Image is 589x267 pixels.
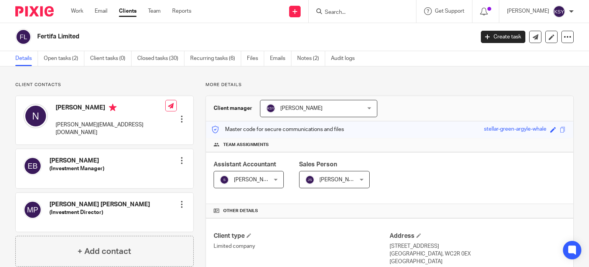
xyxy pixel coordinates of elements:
[507,7,549,15] p: [PERSON_NAME]
[435,8,464,14] span: Get Support
[90,51,132,66] a: Client tasks (0)
[148,7,161,15] a: Team
[15,51,38,66] a: Details
[214,161,276,167] span: Assistant Accountant
[56,104,165,113] h4: [PERSON_NAME]
[23,157,42,175] img: svg%3E
[390,258,566,265] p: [GEOGRAPHIC_DATA]
[214,104,252,112] h3: Client manager
[119,7,137,15] a: Clients
[324,9,393,16] input: Search
[49,201,150,209] h4: [PERSON_NAME] [PERSON_NAME]
[56,121,165,137] p: [PERSON_NAME][EMAIL_ADDRESS][DOMAIN_NAME]
[553,5,565,18] img: svg%3E
[390,232,566,240] h4: Address
[206,82,574,88] p: More details
[172,7,191,15] a: Reports
[331,51,360,66] a: Audit logs
[212,126,344,133] p: Master code for secure communications and files
[15,6,54,17] img: Pixie
[49,157,104,165] h4: [PERSON_NAME]
[247,51,264,66] a: Files
[15,29,31,45] img: svg%3E
[190,51,241,66] a: Recurring tasks (6)
[44,51,84,66] a: Open tasks (2)
[71,7,83,15] a: Work
[49,165,104,172] h5: (Investment Manager)
[234,177,281,182] span: [PERSON_NAME] S
[15,82,194,88] p: Client contacts
[266,104,275,113] img: svg%3E
[214,242,390,250] p: Limited company
[137,51,184,66] a: Closed tasks (30)
[77,245,131,257] h4: + Add contact
[299,161,337,167] span: Sales Person
[390,250,566,258] p: [GEOGRAPHIC_DATA], WC2R 0EX
[223,142,269,148] span: Team assignments
[297,51,325,66] a: Notes (2)
[23,104,48,128] img: svg%3E
[49,209,150,216] h5: (Investment Director)
[270,51,291,66] a: Emails
[23,201,42,219] img: svg%3E
[390,242,566,250] p: [STREET_ADDRESS]
[220,175,229,184] img: svg%3E
[319,177,362,182] span: [PERSON_NAME]
[280,106,322,111] span: [PERSON_NAME]
[109,104,117,111] i: Primary
[223,208,258,214] span: Other details
[214,232,390,240] h4: Client type
[305,175,314,184] img: svg%3E
[95,7,107,15] a: Email
[37,33,383,41] h2: Fertifa Limited
[484,125,546,134] div: stellar-green-argyle-whale
[481,31,525,43] a: Create task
